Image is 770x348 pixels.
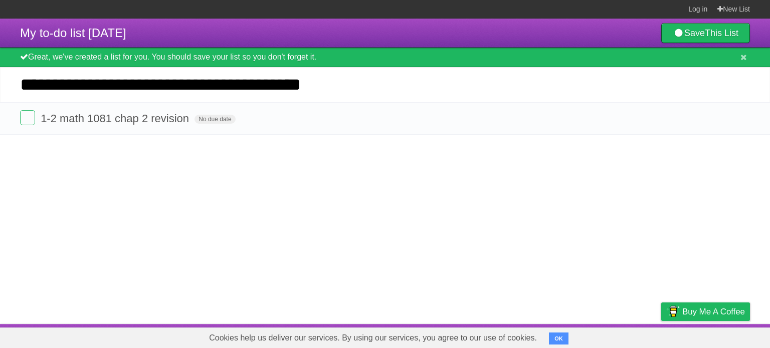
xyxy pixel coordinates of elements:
[20,26,126,40] span: My to-do list [DATE]
[705,28,738,38] b: This List
[682,303,745,320] span: Buy me a coffee
[41,112,191,125] span: 1-2 math 1081 chap 2 revision
[199,328,547,348] span: Cookies help us deliver our services. By using our services, you agree to our use of cookies.
[20,110,35,125] label: Done
[687,326,750,345] a: Suggest a feature
[666,303,680,320] img: Buy me a coffee
[614,326,636,345] a: Terms
[561,326,602,345] a: Developers
[549,332,568,344] button: OK
[528,326,549,345] a: About
[648,326,674,345] a: Privacy
[195,115,235,124] span: No due date
[661,23,750,43] a: SaveThis List
[661,302,750,321] a: Buy me a coffee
